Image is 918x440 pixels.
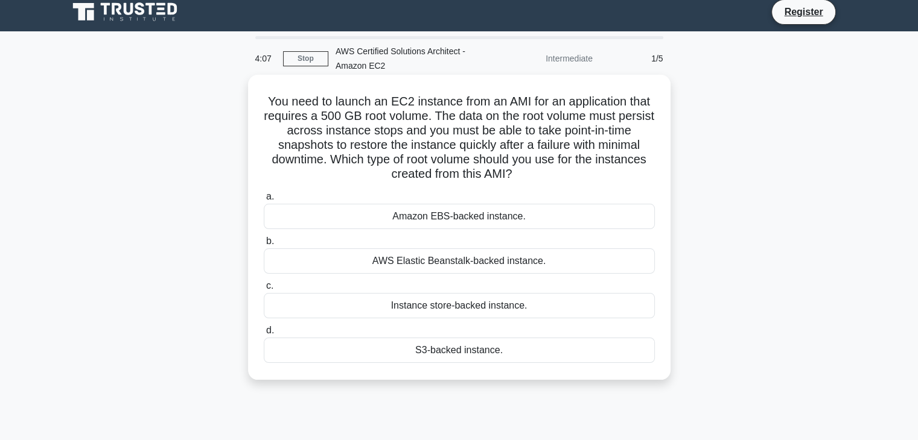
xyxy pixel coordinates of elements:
div: AWS Certified Solutions Architect - Amazon EC2 [328,39,494,78]
span: c. [266,280,273,291]
div: 1/5 [600,46,671,71]
div: 4:07 [248,46,283,71]
a: Stop [283,51,328,66]
a: Register [777,4,830,19]
span: a. [266,191,274,201]
div: Instance store-backed instance. [264,293,655,318]
h5: You need to launch an EC2 instance from an AMI for an application that requires a 500 GB root vol... [263,94,656,182]
span: b. [266,236,274,246]
div: Intermediate [494,46,600,71]
div: S3-backed instance. [264,338,655,363]
div: AWS Elastic Beanstalk-backed instance. [264,248,655,274]
span: d. [266,325,274,335]
div: Amazon EBS-backed instance. [264,204,655,229]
